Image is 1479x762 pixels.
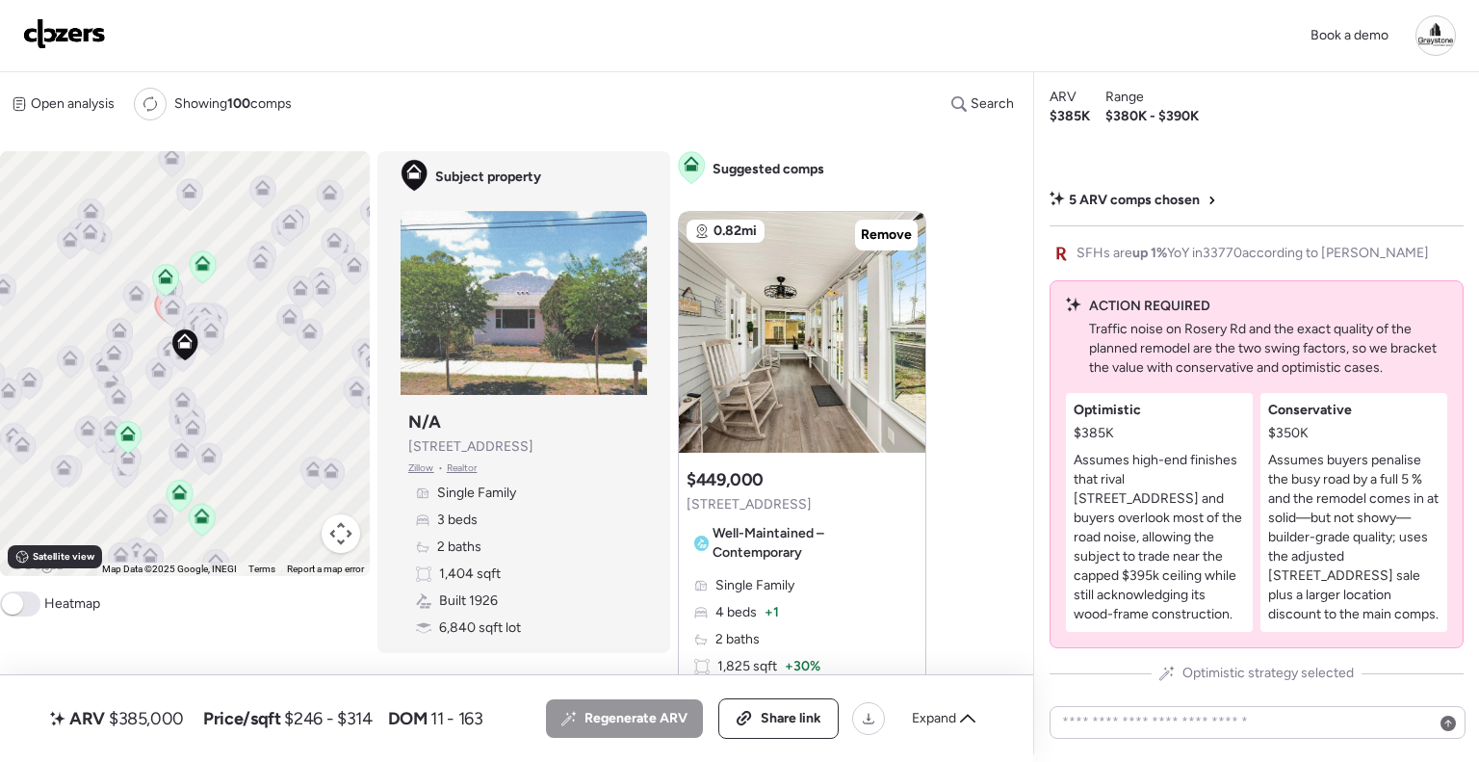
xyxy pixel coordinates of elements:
[439,618,521,638] span: 6,840 sqft lot
[109,707,184,730] span: $385,000
[715,603,757,622] span: 4 beds
[5,551,68,576] img: Google
[1077,244,1429,263] span: SFHs are YoY in 33770 according to [PERSON_NAME]
[102,564,237,574] span: Map Data ©2025 Google, INEGI
[435,168,541,187] span: Subject property
[248,564,275,574] a: Terms
[713,160,824,179] span: Suggested comps
[227,95,250,112] span: 100
[1268,424,1309,443] span: $350K
[687,495,812,514] span: [STREET_ADDRESS]
[23,18,106,49] img: Logo
[785,657,820,676] span: + 30%
[430,707,482,730] span: 11 - 163
[1050,107,1090,126] span: $385K
[1074,401,1141,420] span: Optimistic
[715,576,794,595] span: Single Family
[687,468,764,491] h3: $449,000
[1069,191,1200,210] span: 5 ARV comps chosen
[447,460,478,476] span: Realtor
[715,630,760,649] span: 2 baths
[1105,107,1199,126] span: $380K - $390K
[438,460,443,476] span: •
[437,538,481,557] span: 2 baths
[717,657,777,676] span: 1,825 sqft
[408,410,441,434] h3: N/A
[761,709,821,728] span: Share link
[437,511,478,530] span: 3 beds
[1089,320,1447,378] p: Traffic noise on Rosery Rd and the exact quality of the planned remodel are the two swing factors...
[69,707,105,730] span: ARV
[437,484,516,503] span: Single Family
[322,514,360,553] button: Map camera controls
[203,707,280,730] span: Price/sqft
[388,707,428,730] span: DOM
[1182,664,1354,683] span: Optimistic strategy selected
[713,524,910,563] span: Well-Maintained – Contemporary
[1050,88,1077,107] span: ARV
[912,709,956,728] span: Expand
[1089,297,1210,316] span: ACTION REQUIRED
[408,460,434,476] span: Zillow
[861,225,912,245] span: Remove
[1105,88,1144,107] span: Range
[1268,401,1352,420] span: Conservative
[584,709,688,728] span: Regenerate ARV
[44,594,100,614] span: Heatmap
[1310,27,1388,43] span: Book a demo
[439,591,498,611] span: Built 1926
[408,437,533,457] span: [STREET_ADDRESS]
[284,707,372,730] span: $246 - $314
[1074,424,1114,443] span: $385K
[439,565,501,584] span: 1,404 sqft
[33,549,94,565] span: Satellite view
[714,222,757,241] span: 0.82mi
[287,564,364,574] a: Report a map error
[174,94,292,114] span: Showing comps
[971,94,1014,114] span: Search
[1074,451,1245,624] p: Assumes high-end finishes that rival [STREET_ADDRESS] and buyers overlook most of the road noise,...
[1268,451,1440,624] p: Assumes buyers penalise the busy road by a full 5 % and the remodel comes in at solid—but not sho...
[1132,245,1167,261] span: up 1%
[765,603,779,622] span: + 1
[31,94,115,114] span: Open analysis
[5,551,68,576] a: Open this area in Google Maps (opens a new window)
